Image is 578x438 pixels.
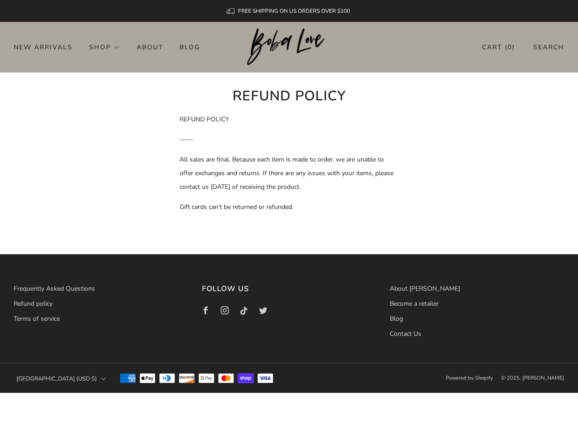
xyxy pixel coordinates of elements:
items-count: 0 [508,43,512,52]
a: Cart [482,40,515,55]
a: Terms of service [14,314,60,323]
span: © 2025, [PERSON_NAME] [501,375,564,381]
a: New Arrivals [14,40,73,54]
p: ----- [180,133,399,146]
a: Blog [180,40,200,54]
h3: Follow us [202,282,376,296]
a: Frequently Asked Questions [14,284,95,293]
p: All sales are final. Because each item is made to order, we are unable to offer exchanges and ret... [180,153,399,194]
button: [GEOGRAPHIC_DATA] (USD $) [14,369,109,389]
a: About [PERSON_NAME] [390,284,460,293]
a: Powered by Shopify [446,375,493,381]
span: FREE SHIPPING ON US ORDERS OVER $100 [238,7,350,15]
a: About [137,40,163,54]
h1: Refund policy [180,86,399,106]
a: Refund policy [14,299,53,308]
a: Contact Us [390,329,421,338]
a: Search [533,40,564,55]
img: Boba Love [247,28,331,66]
p: REFUND POLICY [180,113,399,126]
p: Gift cards can't be returned or refunded. [180,200,399,214]
a: Become a retailer [390,299,439,308]
span: . [180,243,181,251]
a: Blog [390,314,403,323]
a: Shop [89,40,120,54]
